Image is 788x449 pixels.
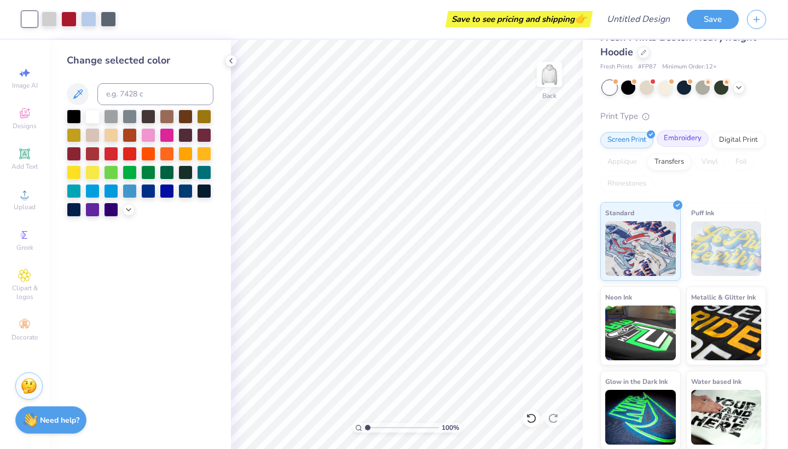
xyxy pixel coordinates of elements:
div: Save to see pricing and shipping [448,11,590,27]
div: Embroidery [657,130,709,147]
span: Metallic & Glitter Ink [691,291,756,303]
span: Clipart & logos [5,284,44,301]
span: 100 % [442,423,459,433]
img: Water based Ink [691,390,762,445]
img: Glow in the Dark Ink [605,390,676,445]
span: 👉 [575,12,587,25]
img: Neon Ink [605,306,676,360]
img: Puff Ink [691,221,762,276]
input: e.g. 7428 c [97,83,213,105]
span: Minimum Order: 12 + [662,62,717,72]
img: Standard [605,221,676,276]
div: Vinyl [694,154,725,170]
strong: Need help? [40,415,79,425]
div: Rhinestones [600,176,653,192]
span: Puff Ink [691,207,714,218]
span: Water based Ink [691,376,741,387]
img: Metallic & Glitter Ink [691,306,762,360]
span: Upload [14,203,36,211]
span: Fresh Prints [600,62,633,72]
div: Transfers [647,154,691,170]
div: Print Type [600,110,766,123]
span: # FP87 [638,62,657,72]
span: Image AI [12,81,38,90]
span: Greek [16,243,33,252]
img: Back [538,64,560,85]
button: Save [687,10,739,29]
span: Standard [605,207,634,218]
div: Applique [600,154,644,170]
div: Change selected color [67,53,213,68]
div: Digital Print [712,132,765,148]
div: Screen Print [600,132,653,148]
span: Decorate [11,333,38,342]
span: Add Text [11,162,38,171]
span: Neon Ink [605,291,632,303]
span: Glow in the Dark Ink [605,376,668,387]
div: Foil [728,154,754,170]
div: Back [542,91,557,101]
input: Untitled Design [598,8,679,30]
span: Designs [13,122,37,130]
